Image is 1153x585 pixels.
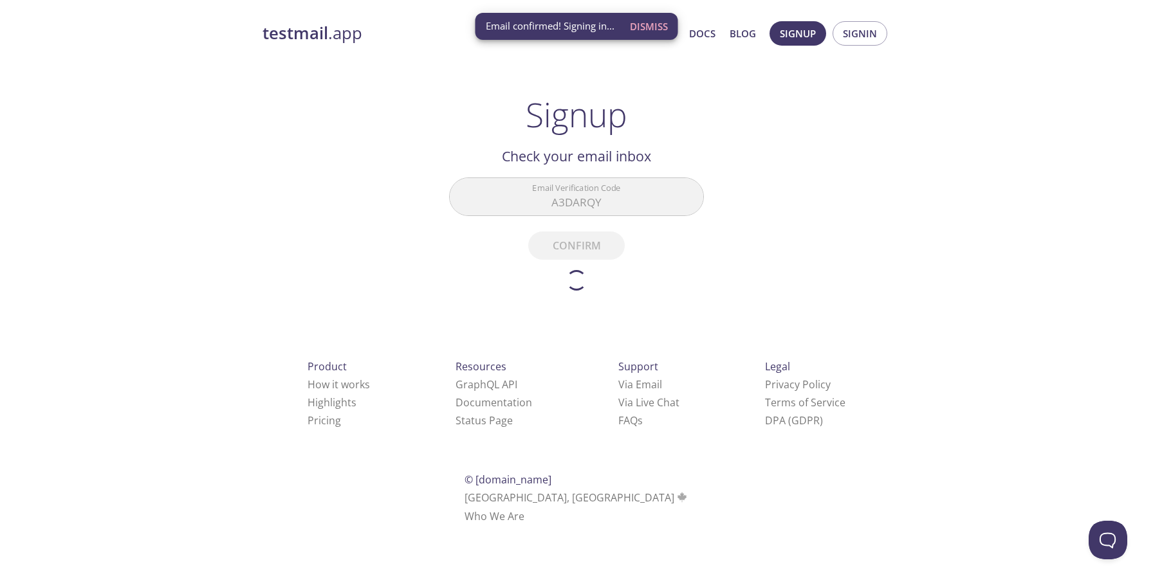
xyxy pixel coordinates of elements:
span: © [DOMAIN_NAME] [465,473,551,487]
a: Status Page [456,413,513,428]
a: Who We Are [465,509,524,523]
a: Docs [689,25,715,42]
span: Email confirmed! Signing in... [486,19,614,33]
span: Signin [843,25,877,42]
span: Legal [765,359,790,373]
span: [GEOGRAPHIC_DATA], [GEOGRAPHIC_DATA] [465,491,689,505]
button: Dismiss [625,14,673,39]
span: Dismiss [630,18,668,35]
strong: testmail [263,22,328,44]
a: Via Live Chat [618,395,679,410]
span: Product [308,359,347,373]
a: DPA (GDPR) [765,413,823,428]
span: s [638,413,643,428]
span: Support [618,359,658,373]
a: Blog [730,25,756,42]
button: Signup [770,21,826,46]
iframe: Help Scout Beacon - Open [1089,521,1127,559]
h1: Signup [526,95,627,134]
a: testmail.app [263,22,565,44]
a: FAQ [618,413,643,428]
a: Pricing [308,413,341,428]
a: GraphQL API [456,377,517,392]
a: Privacy Policy [765,377,831,392]
span: Signup [780,25,816,42]
a: How it works [308,377,370,392]
a: Via Email [618,377,662,392]
a: Documentation [456,395,532,410]
span: Resources [456,359,506,373]
a: Highlights [308,395,356,410]
button: Signin [833,21,887,46]
a: Terms of Service [765,395,845,410]
h2: Check your email inbox [449,145,704,167]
